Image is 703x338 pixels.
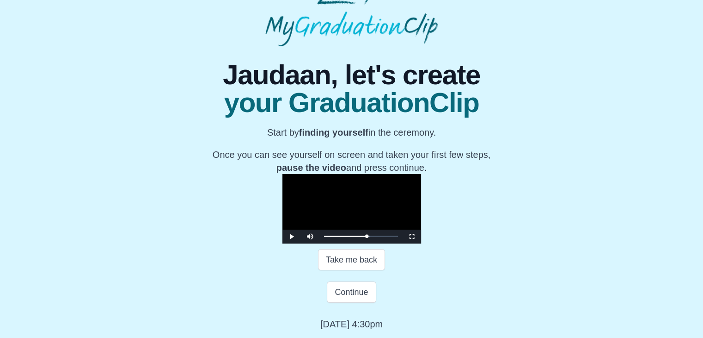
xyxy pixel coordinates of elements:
b: finding yourself [299,127,368,138]
p: Start by in the ceremony. [213,126,490,139]
span: your GraduationClip [213,89,490,117]
button: Play [282,230,301,244]
button: Continue [327,282,376,303]
button: Fullscreen [403,230,421,244]
button: Take me back [318,249,385,270]
p: [DATE] 4:30pm [320,318,383,331]
div: Video Player [282,174,421,244]
p: Once you can see yourself on screen and taken your first few steps, and press continue. [213,148,490,174]
div: Progress Bar [324,236,398,237]
span: Jaudaan, let's create [213,61,490,89]
b: pause the video [276,163,346,173]
button: Mute [301,230,319,244]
